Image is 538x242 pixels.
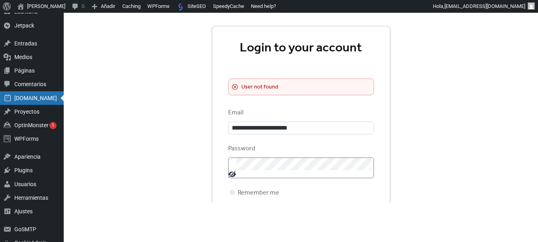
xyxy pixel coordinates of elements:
[176,3,206,9] span: SiteSEO
[176,3,186,11] img: SiteSEO Logo
[228,108,372,118] div: Email
[52,123,54,128] span: 1
[444,3,525,9] span: [EMAIL_ADDRESS][DOMAIN_NAME]
[228,40,374,56] div: Login to your account
[238,188,279,198] span: Remember me
[228,144,372,153] div: Password
[241,83,278,92] span: User not found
